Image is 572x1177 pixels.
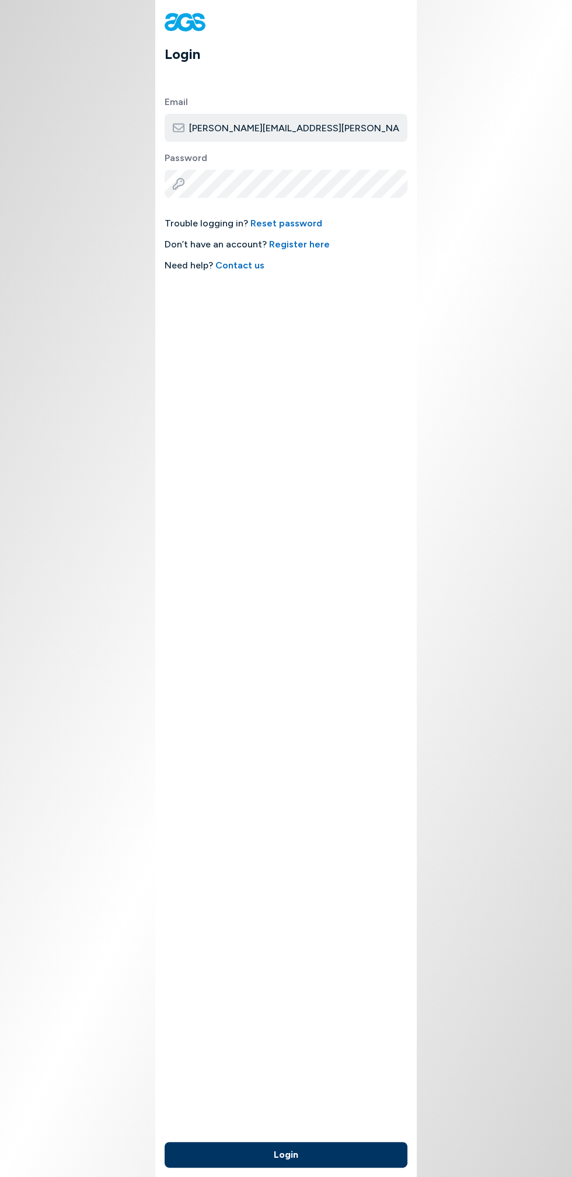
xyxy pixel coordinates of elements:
span: Need help? [165,259,407,273]
span: Trouble logging in? [165,216,407,230]
input: Type here [165,114,407,142]
span: Don’t have an account? [165,238,407,252]
button: Login [165,1142,407,1168]
a: Register here [269,239,330,250]
label: Password [165,151,407,165]
a: Contact us [215,260,264,271]
a: Reset password [250,218,322,229]
label: Email [165,95,407,109]
h1: Login [165,44,417,65]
